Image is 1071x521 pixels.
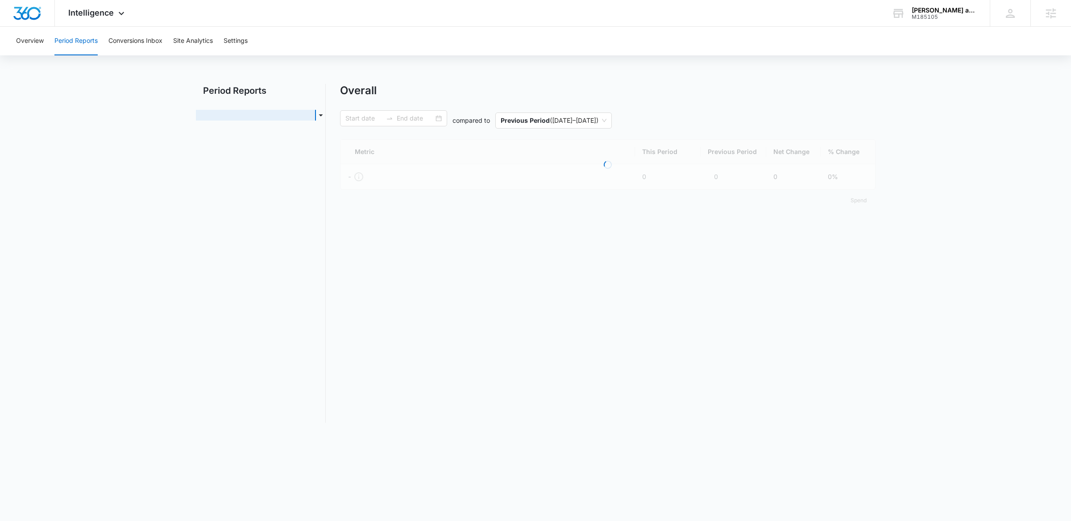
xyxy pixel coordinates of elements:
h2: Period Reports [196,84,326,97]
input: Start date [345,113,382,123]
div: account name [912,7,977,14]
button: Site Analytics [173,27,213,55]
p: compared to [452,116,490,125]
button: Overview [16,27,44,55]
span: Intelligence [68,8,114,17]
span: to [386,115,393,122]
div: account id [912,14,977,20]
h1: Overall [340,84,377,97]
button: Spend [842,190,876,211]
p: Previous Period [501,117,550,124]
span: ( [DATE] – [DATE] ) [501,113,606,128]
span: swap-right [386,115,393,122]
button: Conversions Inbox [108,27,162,55]
button: Settings [224,27,248,55]
input: End date [397,113,434,123]
button: Period Reports [54,27,98,55]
